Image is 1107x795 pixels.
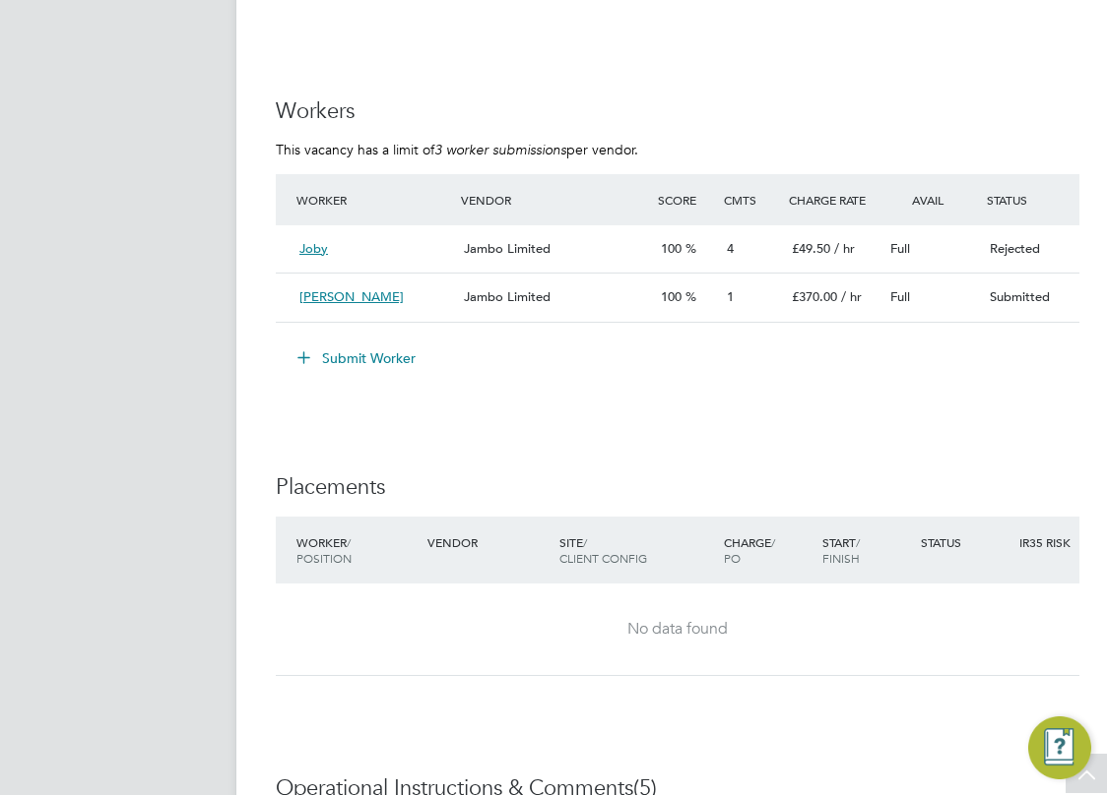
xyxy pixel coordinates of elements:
span: 4 [727,240,734,257]
span: / Client Config [559,534,647,566]
span: Jambo Limited [464,288,551,305]
span: / PO [724,534,775,566]
div: Score [653,182,719,217]
div: Rejected [982,233,1080,266]
span: / Finish [822,534,860,566]
span: £49.50 [792,240,830,257]
span: Full [890,288,910,305]
p: This vacancy has a limit of per vendor. [276,141,1079,158]
div: Charge [719,524,817,576]
div: Vendor [423,524,553,560]
div: Site [554,524,719,576]
span: 100 [661,288,682,305]
div: Avail [882,182,981,217]
em: 3 worker submissions [434,141,566,158]
h3: Workers [276,97,1079,126]
div: Charge Rate [784,182,882,217]
div: IR35 Risk [1014,524,1080,560]
button: Engage Resource Center [1028,716,1091,779]
span: / Position [296,534,352,566]
span: £370.00 [792,288,837,305]
div: Worker [292,182,456,217]
span: [PERSON_NAME] [299,288,404,305]
div: Submitted [982,281,1080,314]
div: Worker [292,524,423,576]
span: / hr [834,240,855,257]
span: Full [890,240,910,257]
div: Cmts [719,182,785,217]
span: / hr [841,288,862,305]
span: 100 [661,240,682,257]
div: Start [817,524,916,576]
div: Status [916,524,1014,560]
span: Jambo Limited [464,240,551,257]
button: Submit Worker [284,342,431,374]
div: Vendor [456,182,653,217]
span: 1 [727,288,734,305]
span: Joby [299,240,328,257]
h3: Placements [276,473,1079,502]
div: No data found [295,619,1060,640]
